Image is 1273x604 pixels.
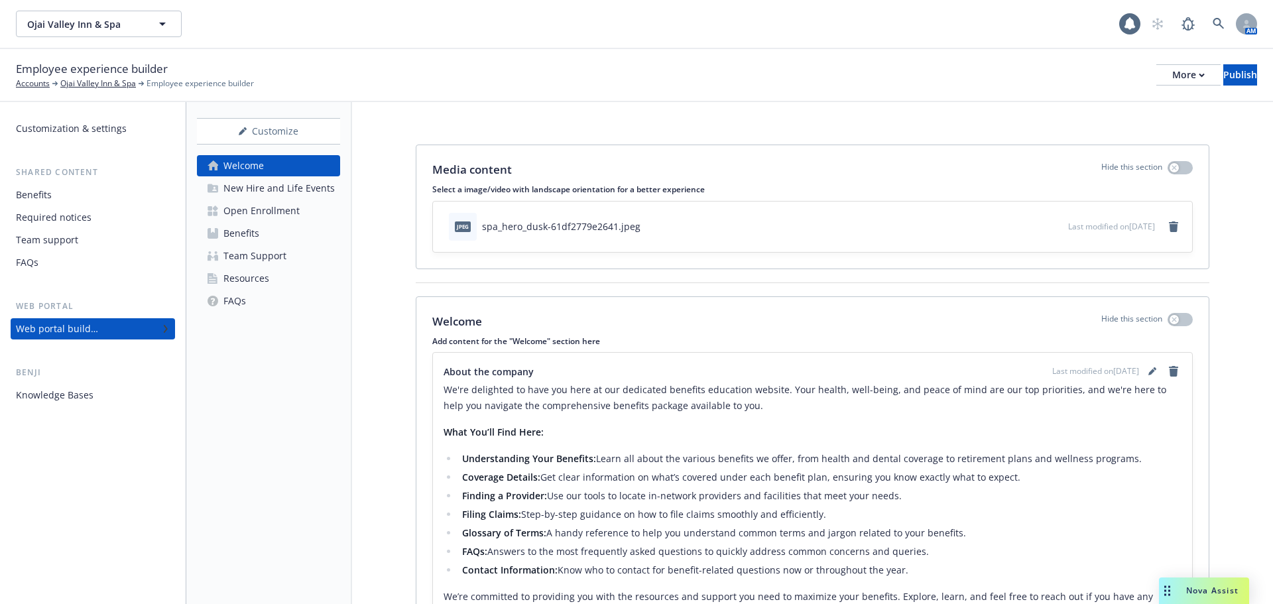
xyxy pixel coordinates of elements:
a: Welcome [197,155,340,176]
a: Customization & settings [11,118,175,139]
a: Open Enrollment [197,200,340,221]
a: New Hire and Life Events [197,178,340,199]
li: Get clear information on what’s covered under each benefit plan, ensuring you know exactly what t... [458,469,1182,485]
div: Team Support [223,245,286,267]
strong: FAQs: [462,545,487,558]
a: Team support [11,229,175,251]
a: Report a Bug [1175,11,1201,37]
div: Team support [16,229,78,251]
div: Benji [11,366,175,379]
a: editPencil [1144,363,1160,379]
p: Select a image/video with landscape orientation for a better experience [432,184,1193,195]
div: Publish [1223,65,1257,85]
div: FAQs [16,252,38,273]
a: Benefits [11,184,175,206]
p: Welcome [432,313,482,330]
p: Add content for the "Welcome" section here [432,335,1193,347]
span: Employee experience builder [147,78,254,90]
div: Web portal [11,300,175,313]
a: Required notices [11,207,175,228]
span: Last modified on [DATE] [1052,365,1139,377]
button: preview file [1051,219,1063,233]
a: FAQs [11,252,175,273]
p: Hide this section [1101,161,1162,178]
p: Media content [432,161,512,178]
div: Welcome [223,155,264,176]
a: Team Support [197,245,340,267]
span: Last modified on [DATE] [1068,221,1155,232]
button: Nova Assist [1159,577,1249,604]
p: We're delighted to have you here at our dedicated benefits education website. Your health, well-b... [444,382,1182,414]
div: New Hire and Life Events [223,178,335,199]
span: Employee experience builder [16,60,168,78]
div: Shared content [11,166,175,179]
button: More [1156,64,1221,86]
div: Required notices [16,207,91,228]
div: FAQs [223,290,246,312]
strong: Glossary of Terms: [462,526,546,539]
div: Customize [197,119,340,144]
a: remove [1166,219,1182,235]
a: Start snowing [1144,11,1171,37]
a: Search [1205,11,1232,37]
div: Open Enrollment [223,200,300,221]
a: Benefits [197,223,340,244]
div: Web portal builder [16,318,98,339]
div: Drag to move [1159,577,1176,604]
a: Web portal builder [11,318,175,339]
li: A handy reference to help you understand common terms and jargon related to your benefits. [458,525,1182,541]
div: Benefits [223,223,259,244]
strong: Contact Information: [462,564,558,576]
li: Step-by-step guidance on how to file claims smoothly and efficiently. [458,507,1182,522]
span: Ojai Valley Inn & Spa [27,17,142,31]
div: Knowledge Bases [16,385,93,406]
strong: Finding a Provider: [462,489,547,502]
div: Customization & settings [16,118,127,139]
li: Use our tools to locate in-network providers and facilities that meet your needs. [458,488,1182,504]
button: download file [1030,219,1040,233]
strong: What You’ll Find Here: [444,426,544,438]
a: Accounts [16,78,50,90]
button: Ojai Valley Inn & Spa [16,11,182,37]
div: Benefits [16,184,52,206]
a: FAQs [197,290,340,312]
div: spa_hero_dusk-61df2779e2641.jpeg [482,219,640,233]
span: About the company [444,365,534,379]
div: More [1172,65,1205,85]
button: Customize [197,118,340,145]
p: Hide this section [1101,313,1162,330]
strong: Coverage Details: [462,471,540,483]
a: Ojai Valley Inn & Spa [60,78,136,90]
strong: Understanding Your Benefits: [462,452,596,465]
span: Nova Assist [1186,585,1239,596]
a: Knowledge Bases [11,385,175,406]
strong: Filing Claims: [462,508,521,520]
li: Know who to contact for benefit-related questions now or throughout the year. [458,562,1182,578]
a: Resources [197,268,340,289]
button: Publish [1223,64,1257,86]
span: jpeg [455,221,471,231]
div: Resources [223,268,269,289]
li: Answers to the most frequently asked questions to quickly address common concerns and queries. [458,544,1182,560]
a: remove [1166,363,1182,379]
li: Learn all about the various benefits we offer, from health and dental coverage to retirement plan... [458,451,1182,467]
